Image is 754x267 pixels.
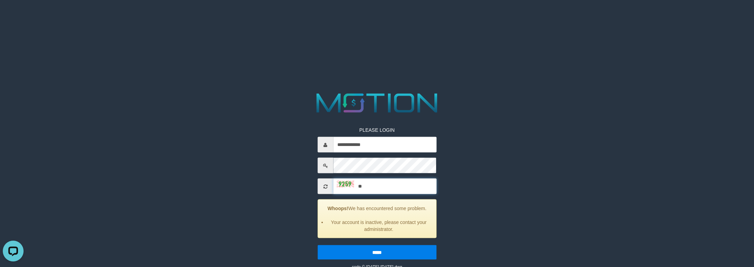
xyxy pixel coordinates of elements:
div: We has encountered some problem. [318,199,436,238]
img: MOTION_logo.png [311,90,443,116]
p: PLEASE LOGIN [318,127,436,133]
button: Open LiveChat chat widget [3,3,24,24]
strong: Whoops! [328,206,348,211]
li: Your account is inactive, please contact your administrator. [327,219,431,233]
img: captcha [337,181,354,188]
